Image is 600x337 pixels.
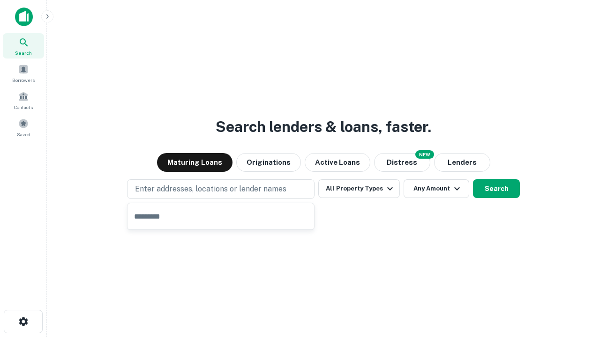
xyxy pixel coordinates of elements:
p: Enter addresses, locations or lender names [135,183,286,195]
button: Lenders [434,153,490,172]
button: Search distressed loans with lien and other non-mortgage details. [374,153,430,172]
span: Saved [17,131,30,138]
span: Borrowers [12,76,35,84]
img: capitalize-icon.png [15,7,33,26]
button: Maturing Loans [157,153,232,172]
a: Contacts [3,88,44,113]
button: All Property Types [318,179,400,198]
button: Enter addresses, locations or lender names [127,179,315,199]
span: Contacts [14,103,33,111]
a: Saved [3,115,44,140]
div: NEW [415,150,434,159]
iframe: Chat Widget [553,262,600,307]
button: Search [473,179,520,198]
button: Originations [236,153,301,172]
span: Search [15,49,32,57]
button: Any Amount [404,179,469,198]
a: Borrowers [3,60,44,86]
button: Active Loans [305,153,370,172]
h3: Search lenders & loans, faster. [216,116,431,138]
a: Search [3,33,44,59]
